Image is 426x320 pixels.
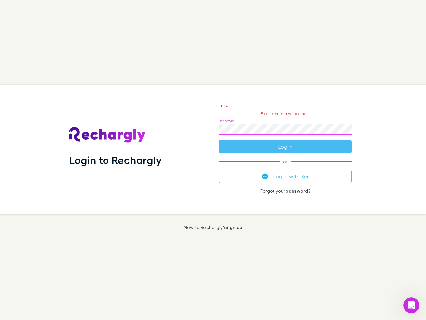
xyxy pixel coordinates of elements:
[262,173,268,179] img: Xero's logo
[219,118,234,123] label: Password
[219,140,352,153] button: Log in
[403,297,419,313] iframe: Intercom live chat
[285,188,308,194] a: password
[219,188,352,194] p: Forgot your ?
[184,225,243,230] p: New to Rechargly?
[69,127,146,143] img: Rechargly's Logo
[69,154,162,166] h1: Login to Rechargly
[225,224,242,230] a: Sign up
[219,111,352,116] p: Please enter a valid email.
[219,170,352,183] button: Log in with Xero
